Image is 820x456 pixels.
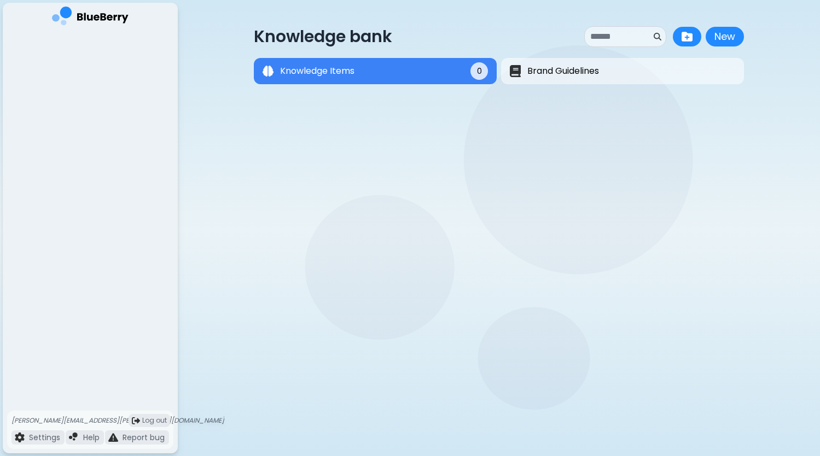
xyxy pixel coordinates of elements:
[142,416,167,425] span: Log out
[29,432,60,442] p: Settings
[108,432,118,442] img: file icon
[263,66,274,77] img: Knowledge Items
[132,417,140,425] img: logout
[123,432,165,442] p: Report bug
[527,65,599,78] span: Brand Guidelines
[83,432,100,442] p: Help
[280,65,354,78] span: Knowledge Items
[477,66,482,76] span: 0
[11,416,224,425] p: [PERSON_NAME][EMAIL_ADDRESS][PERSON_NAME][DOMAIN_NAME]
[254,27,392,46] p: Knowledge bank
[654,33,661,40] img: search icon
[254,58,497,84] button: Knowledge ItemsKnowledge Items0
[501,58,744,84] button: Brand GuidelinesBrand Guidelines
[15,432,25,442] img: file icon
[682,31,693,42] img: folder plus icon
[510,65,521,78] img: Brand Guidelines
[69,432,79,442] img: file icon
[52,7,129,29] img: company logo
[706,27,744,46] button: New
